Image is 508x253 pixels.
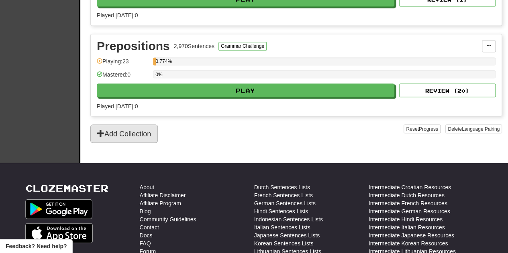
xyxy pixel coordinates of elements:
[419,126,438,132] span: Progress
[97,40,170,52] div: Prepositions
[254,183,310,191] a: Dutch Sentences Lists
[369,231,454,239] a: Intermediate Japanese Resources
[369,215,443,223] a: Intermediate Hindi Resources
[462,126,500,132] span: Language Pairing
[25,183,108,193] a: Clozemaster
[140,199,181,207] a: Affiliate Program
[97,83,394,97] button: Play
[174,42,214,50] div: 2,970 Sentences
[399,83,496,97] button: Review (20)
[369,199,447,207] a: Intermediate French Resources
[140,239,151,247] a: FAQ
[254,215,323,223] a: Indonesian Sentences Lists
[369,183,451,191] a: Intermediate Croatian Resources
[254,223,310,231] a: Italian Sentences Lists
[218,42,267,51] button: Grammar Challenge
[25,199,93,219] img: Get it on Google Play
[445,124,502,133] button: DeleteLanguage Pairing
[97,103,138,109] span: Played [DATE]: 0
[369,191,445,199] a: Intermediate Dutch Resources
[254,231,320,239] a: Japanese Sentences Lists
[140,231,153,239] a: Docs
[369,207,450,215] a: Intermediate German Resources
[97,70,149,83] div: Mastered: 0
[6,242,67,250] span: Open feedback widget
[254,191,313,199] a: French Sentences Lists
[25,223,93,243] img: Get it on App Store
[140,207,151,215] a: Blog
[254,199,316,207] a: German Sentences Lists
[97,12,138,18] span: Played [DATE]: 0
[404,124,440,133] button: ResetProgress
[140,191,186,199] a: Affiliate Disclaimer
[254,239,314,247] a: Korean Sentences Lists
[97,57,149,71] div: Playing: 23
[140,223,159,231] a: Contact
[140,215,196,223] a: Community Guidelines
[90,124,158,143] button: Add Collection
[140,183,155,191] a: About
[369,223,445,231] a: Intermediate Italian Resources
[369,239,448,247] a: Intermediate Korean Resources
[254,207,308,215] a: Hindi Sentences Lists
